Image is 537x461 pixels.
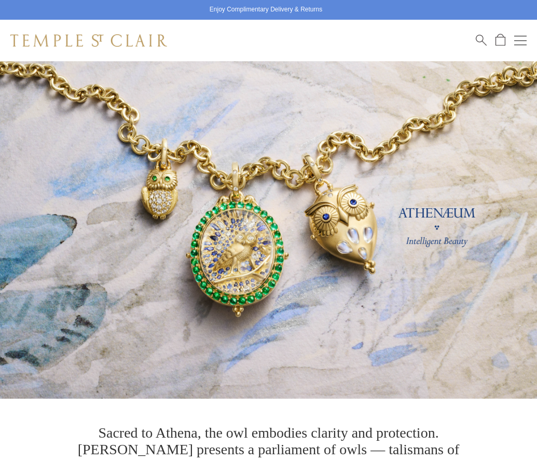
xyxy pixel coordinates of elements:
p: Enjoy Complimentary Delivery & Returns [210,5,322,15]
button: Open navigation [514,34,527,47]
a: Open Shopping Bag [495,34,505,47]
img: Temple St. Clair [10,34,167,47]
a: Search [476,34,487,47]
